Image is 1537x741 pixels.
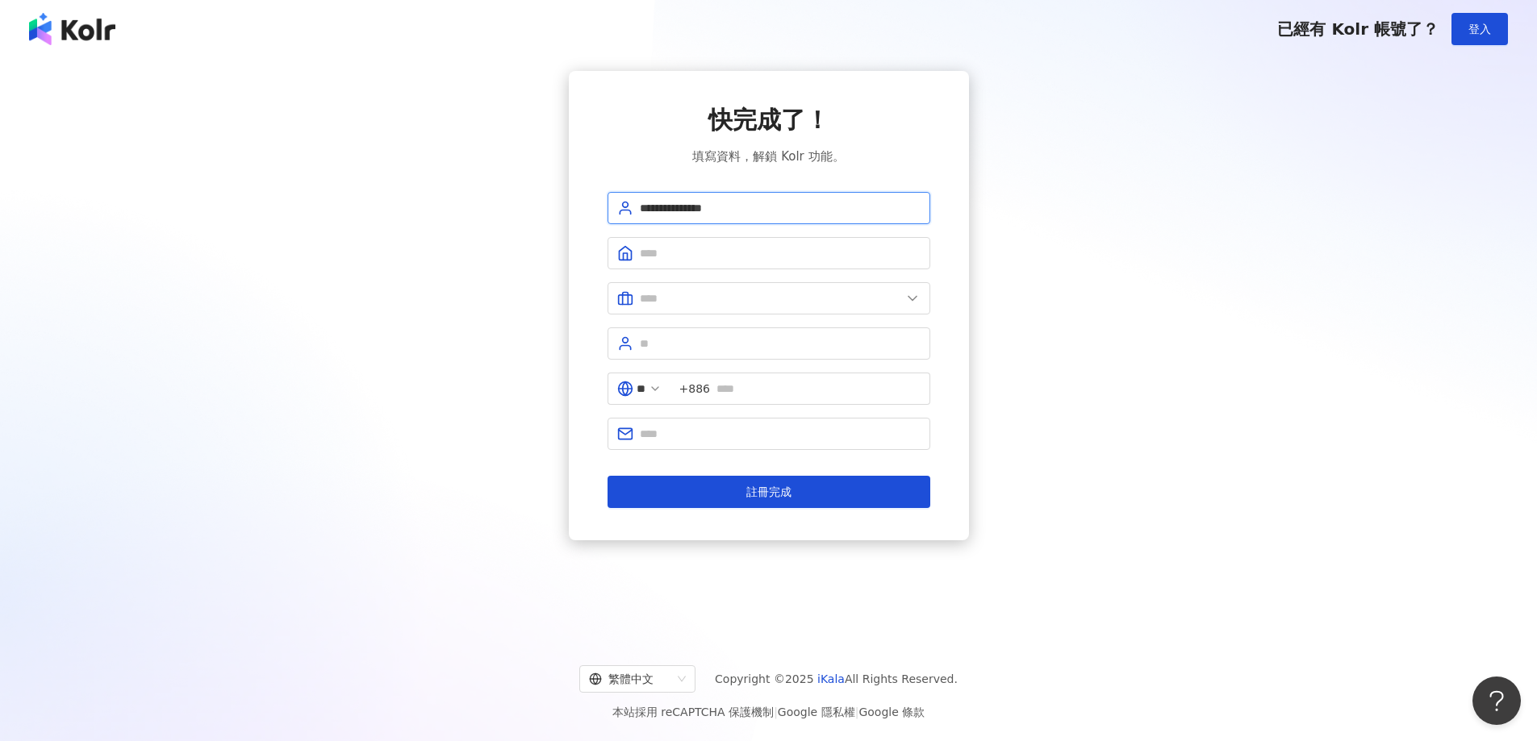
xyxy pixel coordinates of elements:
a: iKala [817,672,845,685]
span: 註冊完成 [746,485,791,498]
span: +886 [679,380,710,398]
span: | [774,706,778,718]
div: 繁體中文 [589,666,671,692]
button: 登入 [1451,13,1508,45]
span: Copyright © 2025 All Rights Reserved. [715,669,958,689]
a: Google 條款 [858,706,925,718]
span: 已經有 Kolr 帳號了？ [1277,19,1439,39]
iframe: Help Scout Beacon - Open [1472,676,1521,725]
button: 註冊完成 [608,476,930,508]
span: 本站採用 reCAPTCHA 保護機制 [612,702,925,722]
span: | [855,706,859,718]
span: 登入 [1468,23,1491,35]
img: logo [29,13,115,45]
span: 快完成了！ [708,103,829,137]
span: 填寫資料，解鎖 Kolr 功能。 [692,147,844,166]
a: Google 隱私權 [778,706,855,718]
